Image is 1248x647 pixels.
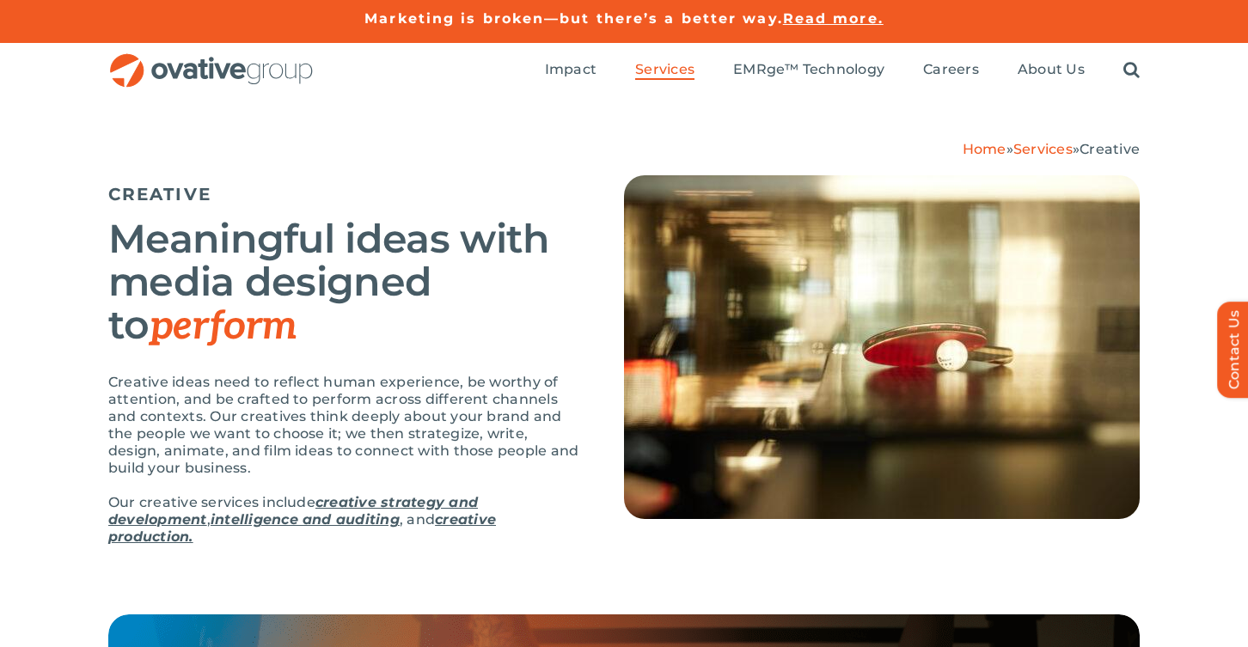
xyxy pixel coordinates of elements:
[545,61,596,80] a: Impact
[108,217,581,348] h2: Meaningful ideas with media designed to
[150,302,297,351] em: perform
[1080,141,1140,157] span: Creative
[545,61,596,78] span: Impact
[1018,61,1085,78] span: About Us
[108,184,581,204] h5: CREATIVE
[624,175,1140,519] img: Creative – Hero
[923,61,979,80] a: Careers
[963,141,1140,157] span: » »
[635,61,694,78] span: Services
[108,52,315,68] a: OG_Full_horizontal_RGB
[108,511,496,545] a: creative production.
[1018,61,1085,80] a: About Us
[1013,141,1073,157] a: Services
[108,494,581,546] p: Our creative services include , , and
[1123,61,1140,80] a: Search
[108,494,478,528] a: creative strategy and development
[108,374,581,477] p: Creative ideas need to reflect human experience, be worthy of attention, and be crafted to perfor...
[635,61,694,80] a: Services
[211,511,400,528] a: intelligence and auditing
[923,61,979,78] span: Careers
[783,10,884,27] a: Read more.
[733,61,884,78] span: EMRge™ Technology
[963,141,1006,157] a: Home
[545,43,1140,98] nav: Menu
[733,61,884,80] a: EMRge™ Technology
[364,10,783,27] a: Marketing is broken—but there’s a better way.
